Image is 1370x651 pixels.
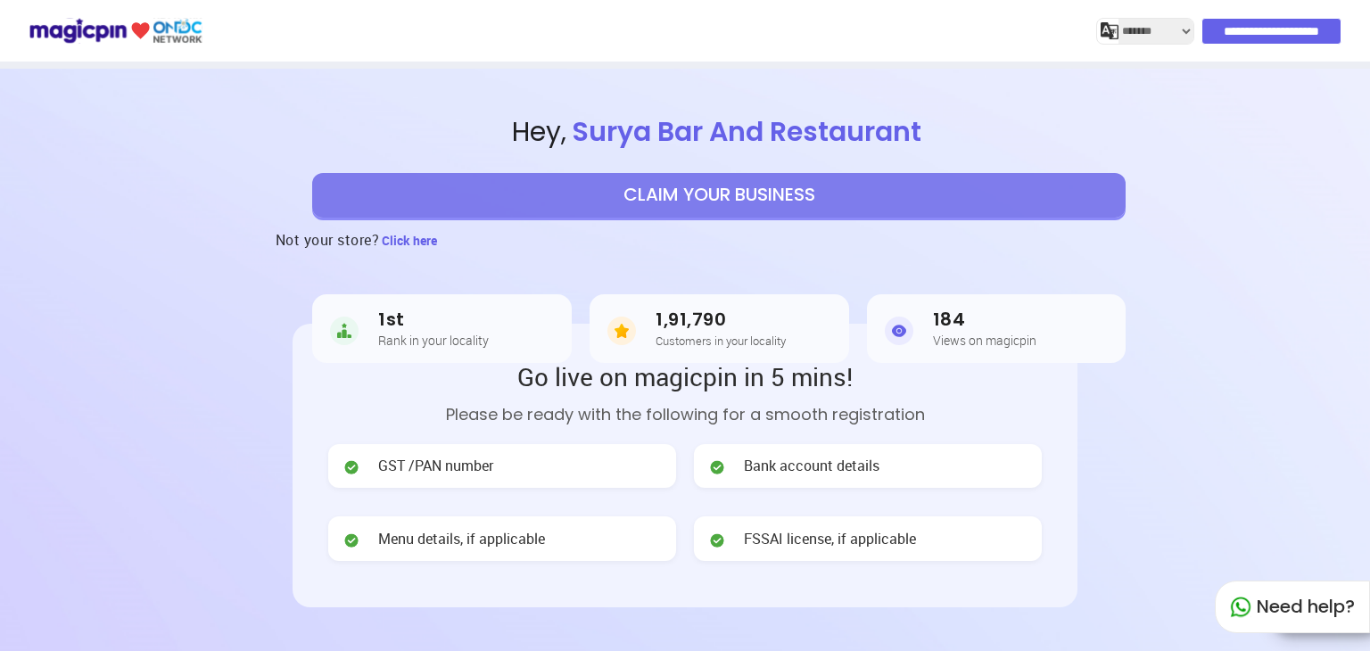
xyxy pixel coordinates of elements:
[1101,22,1118,40] img: j2MGCQAAAABJRU5ErkJggg==
[885,313,913,349] img: Views
[312,173,1126,218] button: CLAIM YOUR BUSINESS
[330,313,359,349] img: Rank
[566,112,927,151] span: Surya Bar And Restaurant
[378,529,545,549] span: Menu details, if applicable
[328,359,1042,393] h2: Go live on magicpin in 5 mins!
[342,532,360,549] img: check
[607,313,636,349] img: Customers
[1230,597,1251,618] img: whatapp_green.7240e66a.svg
[744,456,879,476] span: Bank account details
[656,309,786,330] h3: 1,91,790
[933,334,1036,347] h5: Views on magicpin
[342,458,360,476] img: check
[382,232,437,249] span: Click here
[69,113,1370,152] span: Hey ,
[378,334,489,347] h5: Rank in your locality
[708,532,726,549] img: check
[328,402,1042,426] p: Please be ready with the following for a smooth registration
[656,334,786,347] h5: Customers in your locality
[276,218,380,262] h3: Not your store?
[933,309,1036,330] h3: 184
[1215,581,1370,633] div: Need help?
[708,458,726,476] img: check
[378,456,493,476] span: GST /PAN number
[29,15,202,46] img: ondc-logo-new-small.8a59708e.svg
[378,309,489,330] h3: 1st
[744,529,916,549] span: FSSAI license, if applicable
